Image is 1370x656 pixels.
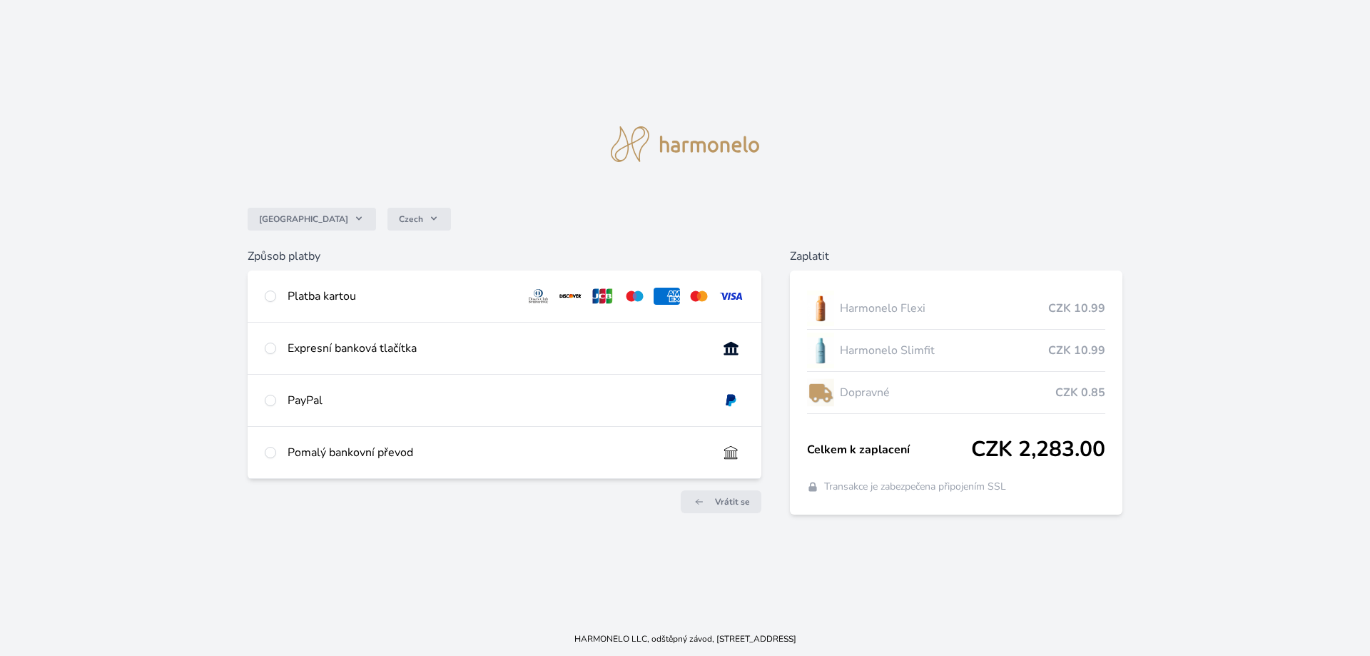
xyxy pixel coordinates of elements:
[654,288,680,305] img: amex.svg
[790,248,1123,265] h6: Zaplatit
[259,213,348,225] span: [GEOGRAPHIC_DATA]
[718,444,744,461] img: bankTransfer_IBAN.svg
[589,288,616,305] img: jcb.svg
[715,496,750,508] span: Vrátit se
[1055,384,1105,401] span: CZK 0.85
[288,340,706,357] div: Expresní banková tlačítka
[971,437,1105,463] span: CZK 2,283.00
[399,213,423,225] span: Czech
[681,490,761,513] a: Vrátit se
[686,288,712,305] img: mc.svg
[288,288,514,305] div: Platba kartou
[387,208,451,231] button: Czech
[718,340,744,357] img: onlineBanking_CZ.svg
[288,392,706,409] div: PayPal
[807,441,972,458] span: Celkem k zaplacení
[611,126,759,162] img: logo.svg
[557,288,584,305] img: discover.svg
[1048,342,1105,359] span: CZK 10.99
[248,208,376,231] button: [GEOGRAPHIC_DATA]
[807,291,834,326] img: CLEAN_FLEXI_se_stinem_x-hi_(1)-lo.jpg
[840,342,1049,359] span: Harmonelo Slimfit
[807,375,834,410] img: delivery-lo.png
[525,288,552,305] img: diners.svg
[840,384,1056,401] span: Dopravné
[807,333,834,368] img: SLIMFIT_se_stinem_x-lo.jpg
[718,392,744,409] img: paypal.svg
[824,480,1006,494] span: Transakce je zabezpečena připojením SSL
[718,288,744,305] img: visa.svg
[248,248,761,265] h6: Způsob platby
[840,300,1049,317] span: Harmonelo Flexi
[288,444,706,461] div: Pomalý bankovní převod
[621,288,648,305] img: maestro.svg
[1048,300,1105,317] span: CZK 10.99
